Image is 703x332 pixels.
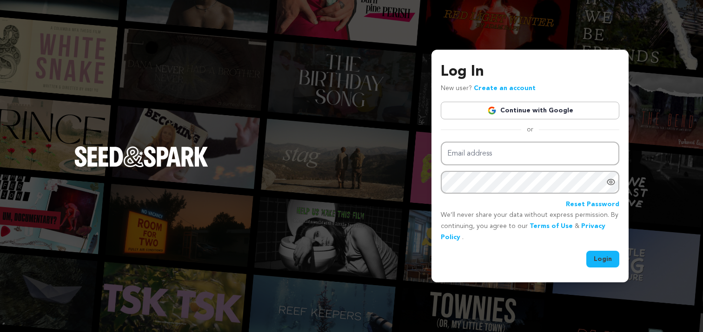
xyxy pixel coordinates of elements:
[606,177,616,187] a: Show password as plain text. Warning: this will display your password on the screen.
[586,251,619,267] button: Login
[530,223,573,229] a: Terms of Use
[487,106,497,115] img: Google logo
[474,85,536,91] a: Create an account
[74,146,208,167] img: Seed&Spark Logo
[441,223,605,241] a: Privacy Policy
[441,83,536,94] p: New user?
[441,142,619,165] input: Email address
[74,146,208,185] a: Seed&Spark Homepage
[521,125,539,134] span: or
[441,61,619,83] h3: Log In
[566,199,619,210] a: Reset Password
[441,102,619,119] a: Continue with Google
[441,210,619,243] p: We’ll never share your data without express permission. By continuing, you agree to our & .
